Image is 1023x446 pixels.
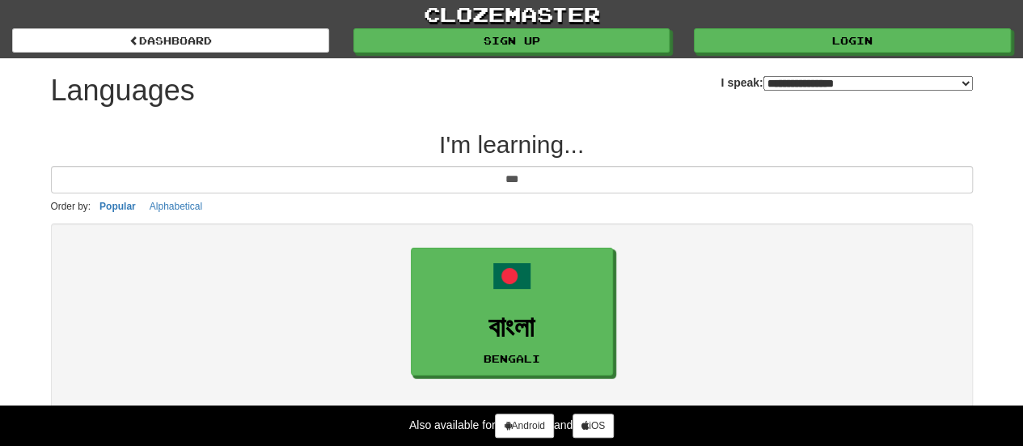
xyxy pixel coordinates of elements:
h2: I'm learning... [51,131,973,158]
h1: Languages [51,74,195,107]
a: Sign up [353,28,670,53]
small: Bengali [484,353,540,364]
h3: বাংলা [420,312,604,343]
a: Login [694,28,1011,53]
button: Alphabetical [145,198,207,215]
label: I speak: [721,74,972,91]
select: I speak: [763,76,973,91]
button: Popular [95,198,141,215]
a: iOS [573,414,614,438]
a: Android [495,414,553,438]
a: বাংলাBengali [411,248,613,376]
a: dashboard [12,28,329,53]
small: Order by: [51,201,91,212]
